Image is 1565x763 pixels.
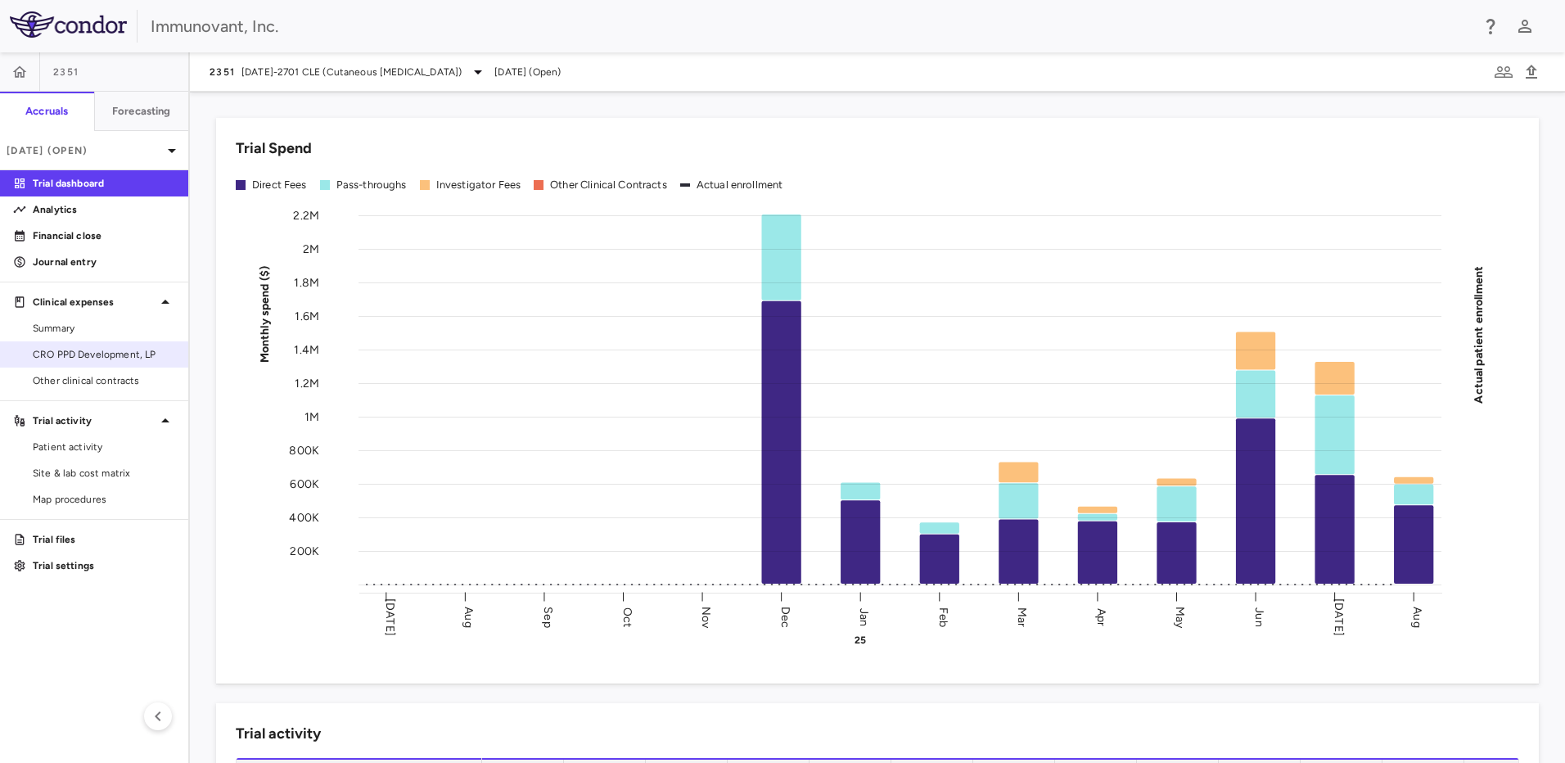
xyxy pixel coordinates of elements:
[294,343,319,357] tspan: 1.4M
[1015,607,1029,626] text: Mar
[236,138,312,160] h6: Trial Spend
[252,178,307,192] div: Direct Fees
[33,558,175,573] p: Trial settings
[1173,606,1187,628] text: May
[241,65,462,79] span: [DATE]-2701 CLE (Cutaneous [MEDICAL_DATA])
[33,202,175,217] p: Analytics
[33,295,156,309] p: Clinical expenses
[7,143,162,158] p: [DATE] (Open)
[1472,265,1486,403] tspan: Actual patient enrollment
[210,65,235,79] span: 2351
[33,440,175,454] span: Patient activity
[293,209,319,223] tspan: 2.2M
[289,444,319,458] tspan: 800K
[33,176,175,191] p: Trial dashboard
[462,607,476,627] text: Aug
[33,492,175,507] span: Map procedures
[10,11,127,38] img: logo-full-SnFGN8VE.png
[550,178,667,192] div: Other Clinical Contracts
[53,65,79,79] span: 2351
[778,606,792,627] text: Dec
[857,607,871,625] text: Jan
[33,373,175,388] span: Other clinical contracts
[304,410,319,424] tspan: 1M
[33,255,175,269] p: Journal entry
[855,634,866,646] text: 25
[236,723,321,745] h6: Trial activity
[936,607,950,626] text: Feb
[33,413,156,428] p: Trial activity
[33,228,175,243] p: Financial close
[436,178,521,192] div: Investigator Fees
[33,347,175,362] span: CRO PPD Development, LP
[290,477,319,491] tspan: 600K
[1410,607,1424,627] text: Aug
[294,276,319,290] tspan: 1.8M
[258,265,272,363] tspan: Monthly spend ($)
[1094,607,1108,625] text: Apr
[112,104,171,119] h6: Forecasting
[494,65,561,79] span: [DATE] (Open)
[295,377,319,391] tspan: 1.2M
[295,309,319,323] tspan: 1.6M
[290,544,319,558] tspan: 200K
[151,14,1470,38] div: Immunovant, Inc.
[33,532,175,547] p: Trial files
[25,104,68,119] h6: Accruals
[1252,607,1266,626] text: Jun
[336,178,407,192] div: Pass-throughs
[383,598,397,636] text: [DATE]
[697,178,783,192] div: Actual enrollment
[33,321,175,336] span: Summary
[289,511,319,525] tspan: 400K
[33,466,175,481] span: Site & lab cost matrix
[620,607,634,626] text: Oct
[303,242,319,256] tspan: 2M
[699,606,713,628] text: Nov
[541,607,555,627] text: Sep
[1332,598,1346,636] text: [DATE]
